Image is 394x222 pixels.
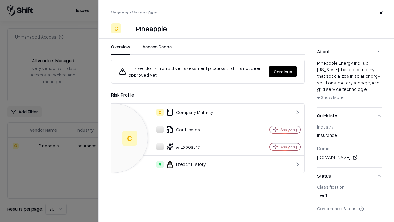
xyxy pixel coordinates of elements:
button: Overview [111,43,130,55]
div: C [156,109,164,116]
div: Analyzing [280,127,297,132]
button: Access Scope [143,43,172,55]
div: C [122,131,137,146]
div: AI Exposure [116,143,248,150]
button: + Show More [317,92,344,102]
div: Risk Profile [111,91,305,98]
div: C [111,23,121,33]
div: Classification [317,184,382,190]
div: A [156,161,164,168]
button: Continue [269,66,297,77]
div: insurance [317,132,382,141]
button: Status [317,168,382,184]
p: Vendors / Vendor Card [111,10,158,16]
div: Analyzing [280,144,297,150]
div: Industry [317,124,382,129]
span: ... [367,86,370,92]
div: Pineapple Energy Inc. is a [US_STATE]-based company that specializes in solar energy solutions, b... [317,60,382,102]
div: This vendor is in an active assessment process and has not been approved yet. [119,65,264,78]
div: Domain [317,146,382,151]
button: Quick Info [317,108,382,124]
div: Certificates [116,126,248,133]
div: Breach History [116,161,248,168]
span: + Show More [317,94,344,100]
img: Pineapple [123,23,133,33]
button: About [317,43,382,60]
div: [DOMAIN_NAME] [317,154,382,161]
div: About [317,60,382,107]
div: Quick Info [317,124,382,167]
div: Governance Status [317,206,382,211]
div: Company Maturity [116,109,248,116]
div: Tier 1 [317,192,382,201]
div: Pineapple [136,23,167,33]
